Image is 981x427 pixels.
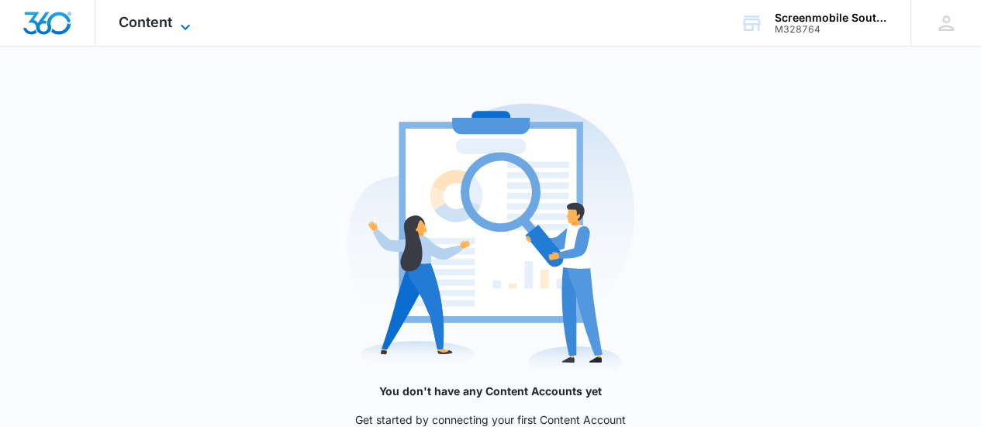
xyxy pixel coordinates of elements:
img: no-preview.svg [347,96,634,383]
div: account id [775,24,888,35]
p: You don't have any Content Accounts yet [181,383,801,399]
div: account name [775,12,888,24]
span: Content [119,14,172,30]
